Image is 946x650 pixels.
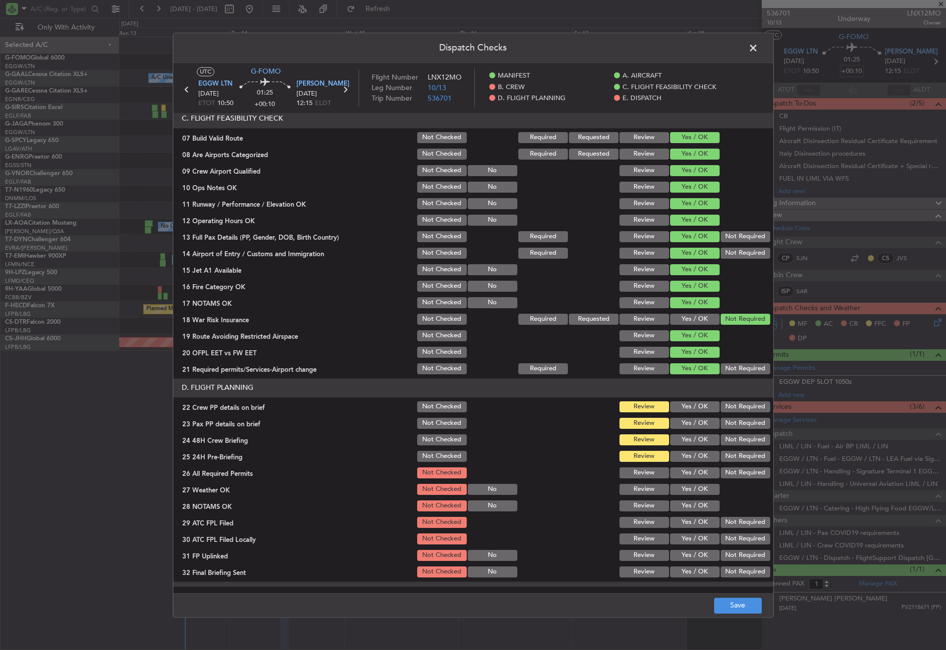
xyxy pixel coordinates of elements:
[721,517,770,528] button: Not Required
[721,566,770,577] button: Not Required
[721,533,770,544] button: Not Required
[721,467,770,478] button: Not Required
[721,231,770,242] button: Not Required
[721,418,770,429] button: Not Required
[721,363,770,374] button: Not Required
[721,550,770,561] button: Not Required
[173,33,773,63] header: Dispatch Checks
[721,314,770,325] button: Not Required
[721,401,770,412] button: Not Required
[721,248,770,259] button: Not Required
[721,434,770,445] button: Not Required
[721,451,770,462] button: Not Required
